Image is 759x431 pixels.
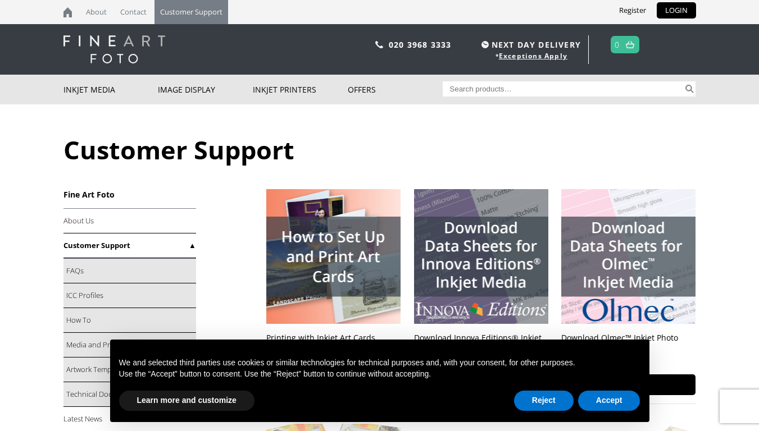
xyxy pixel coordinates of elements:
[615,36,620,53] a: 0
[499,51,567,61] a: Exceptions Apply
[63,132,696,167] h1: Customer Support
[101,331,658,431] div: Notice
[63,209,196,233] a: About Us
[348,75,443,104] a: Offers
[611,2,655,19] a: Register
[481,41,489,48] img: time.svg
[63,357,196,382] a: Artwork Templates
[253,75,348,104] a: Inkjet Printers
[63,189,196,200] h3: Fine Art Foto
[683,81,696,97] button: Search
[63,333,196,357] a: Media and Printer Settings
[626,41,634,48] img: basket.svg
[375,41,383,48] img: phone.svg
[443,81,683,97] input: Search products…
[158,75,253,104] a: Image Display
[119,369,640,380] p: Use the “Accept” button to consent. Use the “Reject” button to continue without accepting.
[514,391,574,411] button: Reject
[63,283,196,308] a: ICC Profiles
[63,75,158,104] a: Inkjet Media
[578,391,640,411] button: Accept
[63,382,196,407] a: Technical Documents
[479,38,581,51] span: NEXT DAY DELIVERY
[63,35,165,63] img: logo-white.svg
[119,391,254,411] button: Learn more and customize
[63,259,196,283] a: FAQs
[389,39,452,50] a: 020 3968 3333
[63,308,196,333] a: How To
[63,233,196,258] a: Customer Support
[657,2,696,19] a: LOGIN
[119,357,640,369] p: We and selected third parties use cookies or similar technologies for technical purposes and, wit...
